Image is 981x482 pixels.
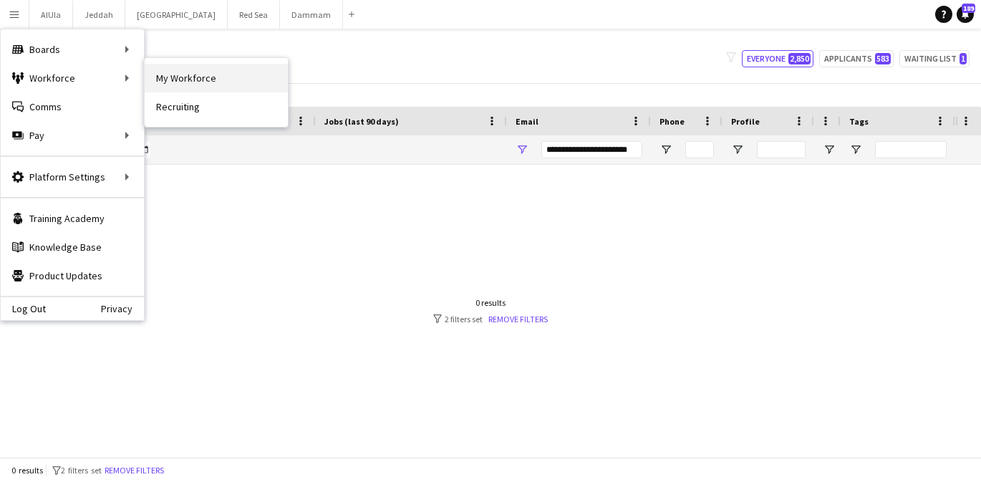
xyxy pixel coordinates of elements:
[685,141,714,158] input: Phone Filter Input
[659,143,672,156] button: Open Filter Menu
[228,1,280,29] button: Red Sea
[849,116,869,127] span: Tags
[433,314,548,324] div: 2 filters set
[960,53,967,64] span: 1
[899,50,970,67] button: Waiting list1
[849,143,862,156] button: Open Filter Menu
[659,116,685,127] span: Phone
[145,64,288,92] a: My Workforce
[516,143,528,156] button: Open Filter Menu
[1,35,144,64] div: Boards
[962,4,975,13] span: 189
[516,116,538,127] span: Email
[488,314,548,324] a: Remove filters
[1,261,144,290] a: Product Updates
[280,1,343,29] button: Dammam
[1,303,46,314] a: Log Out
[742,50,813,67] button: Everyone2,850
[1,204,144,233] a: Training Academy
[875,53,891,64] span: 583
[541,141,642,158] input: Email Filter Input
[1,92,144,121] a: Comms
[101,303,144,314] a: Privacy
[757,141,806,158] input: Profile Filter Input
[145,92,288,121] a: Recruiting
[29,1,73,29] button: AlUla
[731,143,744,156] button: Open Filter Menu
[1,163,144,191] div: Platform Settings
[61,465,102,476] span: 2 filters set
[1,233,144,261] a: Knowledge Base
[1,121,144,150] div: Pay
[125,1,228,29] button: [GEOGRAPHIC_DATA]
[875,141,947,158] input: Tags Filter Input
[1,64,144,92] div: Workforce
[823,143,836,156] button: Open Filter Menu
[957,6,974,23] a: 189
[324,116,399,127] span: Jobs (last 90 days)
[73,1,125,29] button: Jeddah
[102,463,167,478] button: Remove filters
[819,50,894,67] button: Applicants583
[788,53,811,64] span: 2,850
[731,116,760,127] span: Profile
[433,297,548,308] div: 0 results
